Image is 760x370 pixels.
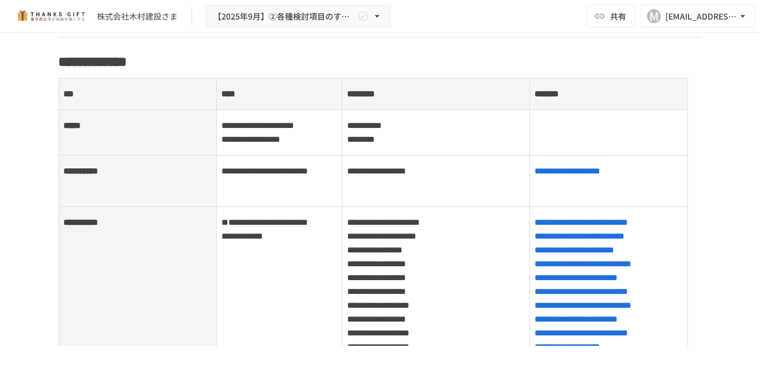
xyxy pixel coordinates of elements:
[647,9,661,23] div: M
[665,9,737,24] div: [EMAIL_ADDRESS][DOMAIN_NAME]
[97,10,178,22] div: 株式会社木村建設さま
[640,5,755,28] button: M[EMAIL_ADDRESS][DOMAIN_NAME]
[587,5,635,28] button: 共有
[610,10,626,22] span: 共有
[14,7,88,25] img: mMP1OxWUAhQbsRWCurg7vIHe5HqDpP7qZo7fRoNLXQh
[206,5,390,28] button: 【2025年9月】②各種検討項目のすり合わせ/ THANKS GIFTキックオフMTG
[213,9,355,24] span: 【2025年9月】②各種検討項目のすり合わせ/ THANKS GIFTキックオフMTG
